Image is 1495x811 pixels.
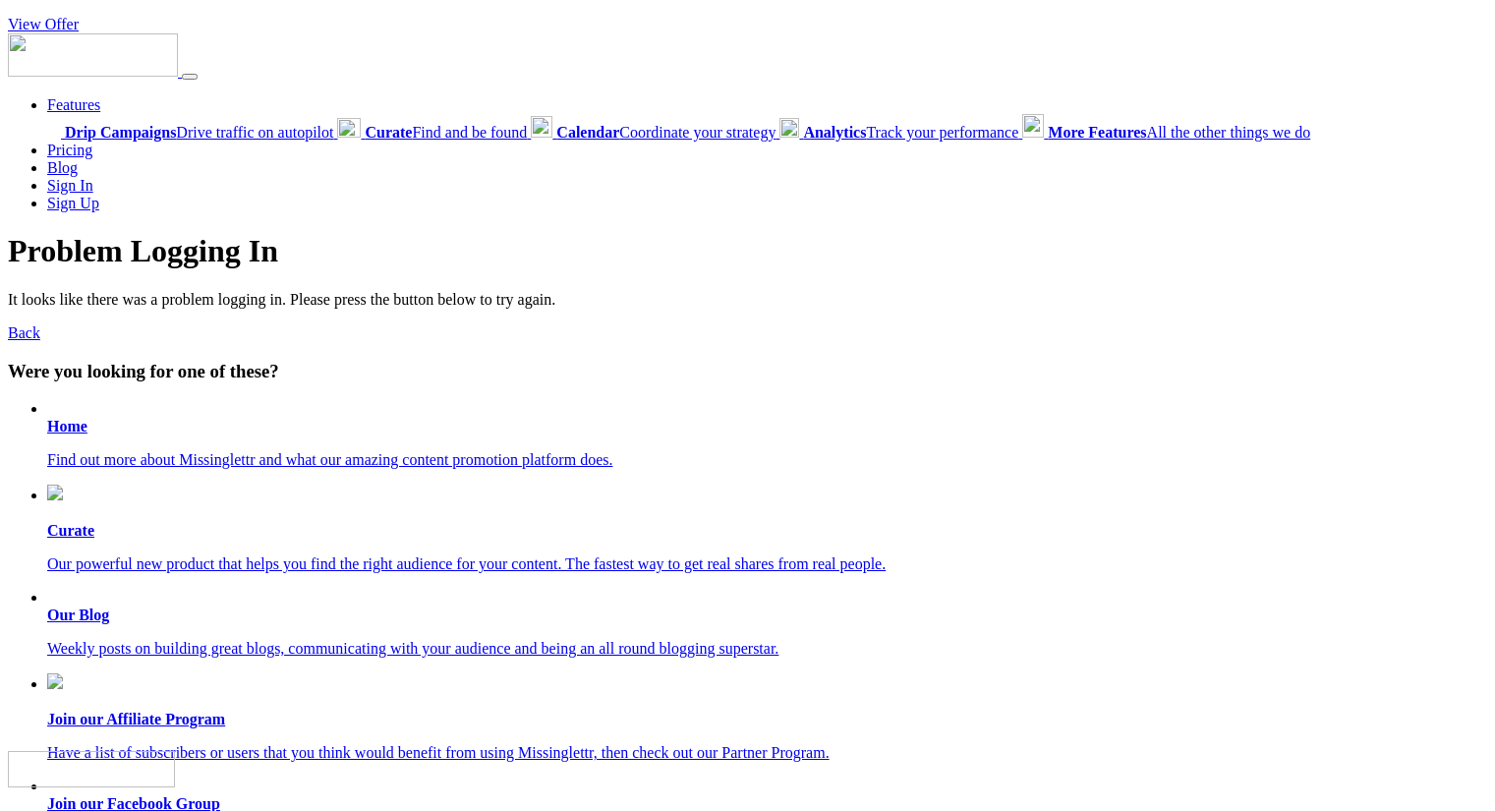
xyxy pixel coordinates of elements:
b: Curate [47,522,94,539]
span: Find and be found [365,124,527,141]
p: Weekly posts on building great blogs, communicating with your audience and being an all round blo... [47,640,1487,658]
a: More FeaturesAll the other things we do [1022,124,1310,141]
p: It looks like there was a problem logging in. Please press the button below to try again. [8,291,1487,309]
b: Curate [365,124,412,141]
span: Drive traffic on autopilot [65,124,333,141]
p: Find out more about Missinglettr and what our amazing content promotion platform does. [47,451,1487,469]
a: Pricing [47,142,92,158]
span: Track your performance [803,124,1018,141]
a: View Offer [8,16,79,32]
a: Home Find out more about Missinglettr and what our amazing content promotion platform does. [47,418,1487,469]
button: Menu [182,74,198,80]
b: Home [47,418,87,434]
img: revenue.png [47,673,63,689]
a: Sign In [47,177,93,194]
p: Our powerful new product that helps you find the right audience for your content. The fastest way... [47,555,1487,573]
a: CalendarCoordinate your strategy [531,124,779,141]
img: Missinglettr - Social Media Marketing for content focused teams | Product Hunt [8,751,175,787]
div: Features [47,114,1487,142]
a: Back [8,324,40,341]
b: Drip Campaigns [65,124,176,141]
span: Coordinate your strategy [556,124,776,141]
a: Curate Our powerful new product that helps you find the right audience for your content. The fast... [47,485,1487,573]
b: Analytics [803,124,866,141]
a: Join our Affiliate Program Have a list of subscribers or users that you think would benefit from ... [47,673,1487,762]
h1: Problem Logging In [8,233,1487,269]
b: Calendar [556,124,619,141]
p: Have a list of subscribers or users that you think would benefit from using Missinglettr, then ch... [47,744,1487,762]
b: Our Blog [47,607,109,623]
a: Features [47,96,100,113]
b: More Features [1048,124,1146,141]
a: Drip CampaignsDrive traffic on autopilot [47,124,337,141]
a: CurateFind and be found [337,124,531,141]
img: curate.png [47,485,63,500]
b: Join our Affiliate Program [47,711,225,727]
span: All the other things we do [1048,124,1310,141]
h3: Were you looking for one of these? [8,361,1487,382]
a: Blog [47,159,78,176]
a: AnalyticsTrack your performance [779,124,1022,141]
a: Our Blog Weekly posts on building great blogs, communicating with your audience and being an all ... [47,607,1487,658]
a: Sign Up [47,195,99,211]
